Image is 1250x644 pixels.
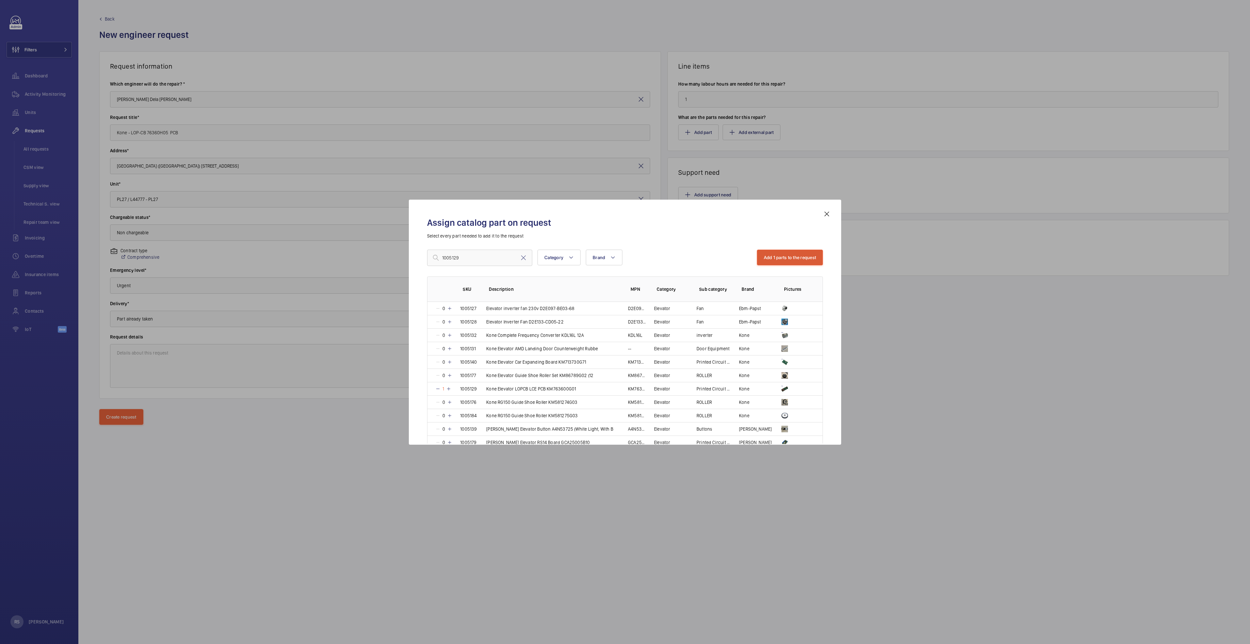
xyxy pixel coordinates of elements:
[697,305,704,312] p: Fan
[654,372,670,379] p: Elevator
[697,345,730,352] p: Door Equipment
[697,386,731,392] p: Printed Circuit Board
[486,386,576,392] p: Kone Elevator LOPCB LCE PCB KM763600G01
[628,305,646,312] p: D2E097-BE03-68
[628,399,646,405] p: KM581274G03
[739,372,749,379] p: Kone
[427,233,823,239] p: Select every part needed to add it to the request
[781,359,788,365] img: Qq_vK4OdHon0SJxofD4iYCML6elUjzM2RjTWLdy5_PaXinKc.png
[460,439,476,446] p: 1005179
[489,286,620,292] p: Description
[486,372,593,379] p: Kone Elevator Guide Shoe Roller Set KM86789G02 (12
[544,255,563,260] span: Category
[697,359,731,365] p: Printed Circuit Board
[486,426,613,432] p: [PERSON_NAME] Elevator Button A4N53725 (White Light, With B
[628,372,646,379] p: KM86789G02
[631,286,646,292] p: MPN
[460,359,477,365] p: 1005140
[739,345,749,352] p: Kone
[699,286,731,292] p: Sub category
[441,345,447,352] p: 0
[441,305,447,312] p: 0
[697,372,712,379] p: ROLLER
[739,319,761,325] p: Ebm-Papst
[441,386,446,392] p: 1
[781,332,788,339] img: Rcs7xXqYkqhiTAB9pYKcS62igQolKaCU13WPyrnBT3IodZDy.png
[628,359,646,365] p: KM713730G71
[628,412,646,419] p: KM581275G03
[739,399,749,405] p: Kone
[654,439,670,446] p: Elevator
[784,286,809,292] p: Pictures
[739,439,772,446] p: [PERSON_NAME]
[654,359,670,365] p: Elevator
[654,412,670,419] p: Elevator
[460,345,476,352] p: 1005131
[486,399,577,405] p: Kone RG150 Guide Shoe Roller KM581274G03
[697,412,712,419] p: ROLLER
[781,399,788,405] img: E818lziUBWGg_ky7WCXi8rhr4lVQO0omzXTNbwVcMvM6JvSQ.jpeg
[781,412,788,419] img: 7zMpL6oOv9IvO3IX6Kcb9C2ttllwrfedF_eeUJzbm8D_Kj9p.png
[697,426,712,432] p: Buttons
[757,250,823,265] button: Add 1 parts to the request
[697,332,713,339] p: inverter
[654,319,670,325] p: Elevator
[654,399,670,405] p: Elevator
[586,250,622,265] button: Brand
[628,439,646,446] p: GCA25005B10
[654,426,670,432] p: Elevator
[628,345,631,352] p: --
[460,386,477,392] p: 1005129
[486,319,564,325] p: Elevator Inverter Fan D2E133-CD05-22
[460,305,476,312] p: 1005127
[537,250,581,265] button: Category
[486,332,584,339] p: Kone Complete Frequency Converter KDL16L 12A
[486,305,574,312] p: Elevator inverter fan 230v D2E097-BE03-68
[781,345,788,352] img: t_nJsbVNEwN9gMAziyu5SFsMk0_QBa8OygOYeGLqVZFcd4m9.png
[441,426,447,432] p: 0
[781,319,788,325] img: jwmtYxUPxhxL9GLMRue7Fx17ajrYHFUe5Af8KzcIp6jZmfV9.png
[486,439,590,446] p: [PERSON_NAME] Elevator RS14 Board GCA25005B10
[628,386,646,392] p: KM763600G01
[628,332,642,339] p: KDL16L
[628,426,646,432] p: A4N53725
[486,359,586,365] p: Kone Elevator Car Expanding Board KM713730G71
[781,426,788,432] img: V5Nx5WGuLElMMlAVYa1zp9pieCdcZ5NN51rgYA5z2iaHVMXJ.jpeg
[427,250,532,266] input: Find a part
[657,286,689,292] p: Category
[460,426,477,432] p: 1005139
[654,305,670,312] p: Elevator
[441,319,447,325] p: 0
[697,319,704,325] p: Fan
[781,439,788,446] img: gLzTHJG15RU-323C-cauwz_EXMhD8pSljA5N8-cMrH8rmRGG.png
[628,319,646,325] p: D2E133-CD05-22
[781,305,788,312] img: ZIb0ZJe6ZVlLmF5t-woqAewxVi9a_AxHOOmTVXCR57lr8V3O.jpeg
[441,372,447,379] p: 0
[486,412,578,419] p: Kone RG150 Guide Shoe Roller KM581275G03
[697,439,731,446] p: Printed Circuit Board
[654,386,670,392] p: Elevator
[460,399,476,405] p: 1005176
[742,286,774,292] p: Brand
[739,305,761,312] p: Ebm-Papst
[697,399,712,405] p: ROLLER
[463,286,478,292] p: SKU
[739,359,749,365] p: Kone
[427,217,823,229] h2: Assign catalog part on request
[441,399,447,405] p: 0
[739,426,772,432] p: [PERSON_NAME]
[739,386,749,392] p: Kone
[593,255,605,260] span: Brand
[460,372,476,379] p: 1005177
[486,345,598,352] p: Kone Elevator AMD Landing Door Counterweight Rubbe
[441,332,447,339] p: 0
[654,345,670,352] p: Elevator
[441,439,447,446] p: 0
[739,332,749,339] p: Kone
[460,332,477,339] p: 1005132
[460,319,477,325] p: 1005128
[441,412,447,419] p: 0
[739,412,749,419] p: Kone
[460,412,477,419] p: 1005184
[781,372,788,379] img: kSweIdXHGYe5ckEF--T0zbqoWsAuWTieT1ZO5r9VuGDw2x43.jpeg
